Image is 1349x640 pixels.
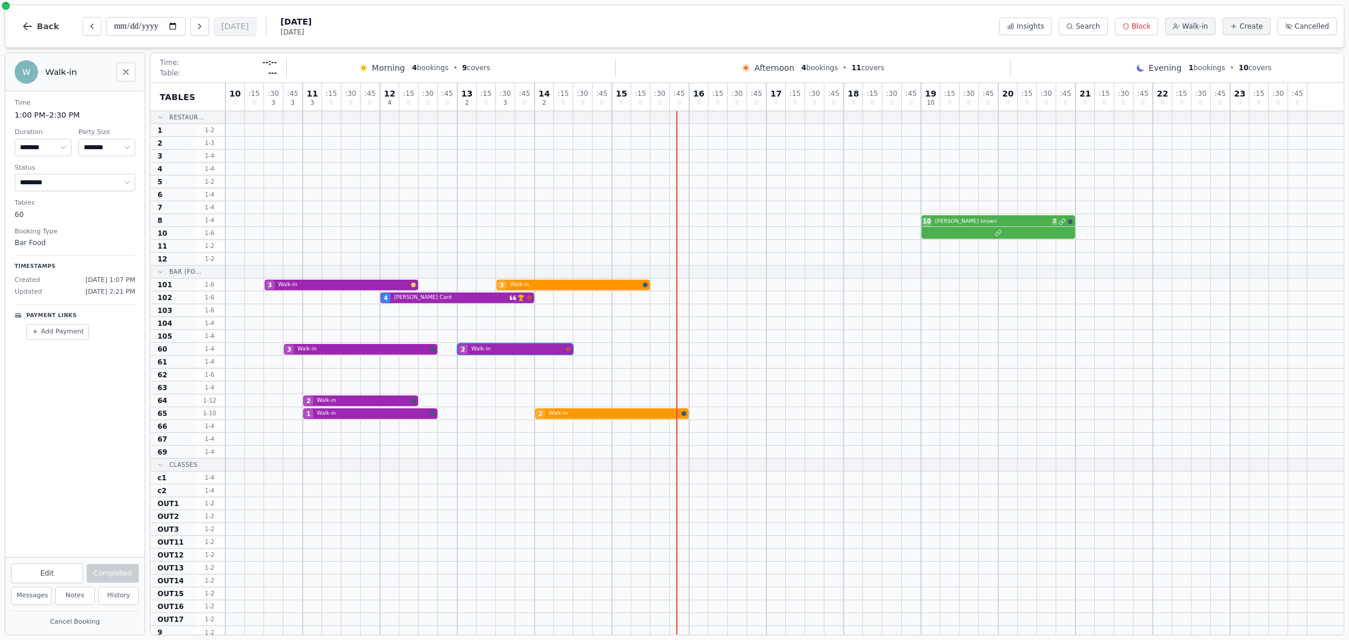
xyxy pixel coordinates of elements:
span: 0 [561,100,565,106]
span: Walk-in [510,281,641,289]
span: 3 [310,100,314,106]
span: 0 [813,100,816,106]
span: 0 [793,100,797,106]
span: : 15 [557,90,569,97]
span: : 15 [1253,90,1264,97]
span: Walk-in [549,410,679,418]
span: 3 [268,281,272,290]
span: 0 [426,100,430,106]
span: 64 [158,396,167,405]
span: 101 [158,280,172,290]
span: OUT13 [158,563,184,573]
span: 0 [639,100,642,106]
span: 1 - 4 [196,486,224,495]
span: 1 - 2 [196,602,224,611]
dt: Status [15,163,135,173]
span: 0 [1025,100,1029,106]
span: 1 - 6 [196,306,224,315]
dd: Bar Food [15,238,135,248]
button: Search [1059,18,1107,35]
span: Walk-in [297,345,428,353]
h2: Walk-in [45,66,109,78]
span: Afternoon [754,62,794,74]
span: 0 [330,100,333,106]
span: 10 [1239,64,1249,72]
span: Tables [160,91,196,103]
span: 0 [1257,100,1261,106]
span: 0 [1083,100,1087,106]
span: 0 [967,100,971,106]
span: 1 - 6 [196,280,224,289]
span: : 15 [789,90,800,97]
span: 0 [774,100,778,106]
span: 5 [158,177,162,187]
span: 4 [158,164,162,174]
span: : 45 [519,90,530,97]
span: 3 [287,345,292,354]
span: 3 [291,100,295,106]
span: Create [1240,22,1263,31]
span: 17 [771,90,782,98]
span: 0 [581,100,584,106]
span: : 15 [1176,90,1187,97]
span: : 15 [712,90,723,97]
span: : 15 [1098,90,1110,97]
span: 11 [851,64,861,72]
span: 18 [848,90,859,98]
span: Classes [169,460,198,469]
span: : 30 [345,90,356,97]
span: : 45 [751,90,762,97]
span: bookings [412,63,448,73]
span: 3 [158,152,162,161]
span: OUT16 [158,602,184,611]
span: 65 [158,409,167,418]
span: : 30 [268,90,279,97]
dt: Duration [15,128,71,137]
span: • [1230,63,1234,73]
p: Timestamps [15,263,135,271]
span: Insights [1016,22,1044,31]
span: 1 - 3 [196,139,224,147]
span: Restaur... [169,113,204,122]
span: OUT15 [158,589,184,598]
button: Messages [11,587,52,605]
span: 2 [307,397,311,405]
span: 63 [158,383,167,393]
span: : 45 [828,90,839,97]
span: : 45 [673,90,684,97]
span: 1 - 4 [196,383,224,392]
span: 0 [1122,100,1125,106]
span: 16 [693,90,704,98]
span: 12 [384,90,395,98]
span: 3 [272,100,275,106]
button: Block [1115,18,1158,35]
span: : 15 [248,90,259,97]
span: Created [15,276,40,285]
span: 0 [890,100,893,106]
button: Create [1223,18,1271,35]
span: 0 [658,100,662,106]
span: 0 [600,100,604,106]
span: 1 - 2 [196,126,224,135]
span: OUT17 [158,615,184,624]
span: Cancelled [1295,22,1329,31]
span: 1 - 12 [196,396,224,405]
span: 1 - 6 [196,293,224,302]
span: 1 - 4 [196,190,224,199]
span: 0 [233,100,237,106]
span: 0 [619,100,623,106]
span: 2 [465,100,468,106]
span: [PERSON_NAME] Cant [394,294,507,302]
span: Time: [160,58,179,67]
span: 66 [158,422,167,431]
span: : 45 [1292,90,1303,97]
span: Morning [372,62,405,74]
span: 61 [158,357,167,367]
span: 0 [755,100,758,106]
span: 1 - 2 [196,499,224,508]
span: 1 - 4 [196,435,224,443]
span: 0 [948,100,951,106]
span: : 30 [1272,90,1283,97]
svg: Customer message [509,294,516,301]
span: : 45 [1214,90,1225,97]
